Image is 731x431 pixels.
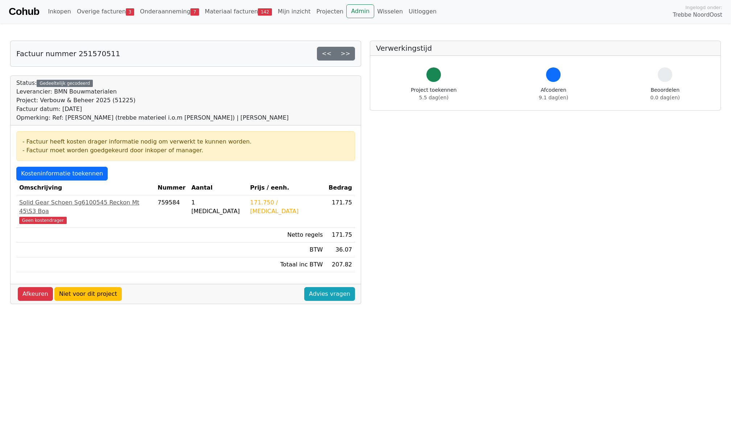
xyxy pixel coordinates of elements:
h5: Factuur nummer 251570511 [16,49,120,58]
th: Nummer [155,181,189,195]
td: 207.82 [326,257,355,272]
td: 759584 [155,195,189,228]
th: Aantal [189,181,247,195]
a: << [317,47,336,61]
a: Solid Gear Schoen Sg6100545 Reckon Mt 45\S3 BoaGeen kostendrager [19,198,152,224]
a: Afkeuren [18,287,53,301]
div: Solid Gear Schoen Sg6100545 Reckon Mt 45\S3 Boa [19,198,152,216]
a: Admin [346,4,374,18]
td: Totaal inc BTW [247,257,326,272]
div: Leverancier: BMN Bouwmaterialen [16,87,289,96]
div: Beoordelen [651,86,680,101]
div: 171.750 / [MEDICAL_DATA] [250,198,323,216]
a: Projecten [313,4,346,19]
td: BTW [247,243,326,257]
td: 171.75 [326,195,355,228]
th: Bedrag [326,181,355,195]
span: Geen kostendrager [19,217,67,224]
div: Opmerking: Ref: [PERSON_NAME] (trebbe materieel i.o.m [PERSON_NAME]) | [PERSON_NAME] [16,113,289,122]
a: Advies vragen [304,287,355,301]
a: Kosteninformatie toekennen [16,167,108,181]
div: Gedeeltelijk gecodeerd [37,80,93,87]
a: Cohub [9,3,39,20]
div: Afcoderen [539,86,568,101]
a: Inkopen [45,4,74,19]
td: Netto regels [247,228,326,243]
a: >> [336,47,355,61]
span: Ingelogd onder: [685,4,722,11]
div: - Factuur moet worden goedgekeurd door inkoper of manager. [22,146,349,155]
span: 0.0 dag(en) [651,95,680,100]
a: Wisselen [374,4,406,19]
span: 3 [126,8,134,16]
td: 171.75 [326,228,355,243]
div: Project toekennen [411,86,457,101]
span: 7 [190,8,199,16]
div: 1 [MEDICAL_DATA] [191,198,244,216]
td: 36.07 [326,243,355,257]
th: Prijs / eenh. [247,181,326,195]
div: Factuur datum: [DATE] [16,105,289,113]
a: Onderaanneming7 [137,4,202,19]
div: Status: [16,79,289,122]
span: Trebbe NoordOost [673,11,722,19]
th: Omschrijving [16,181,155,195]
a: Mijn inzicht [275,4,314,19]
a: Overige facturen3 [74,4,137,19]
div: - Factuur heeft kosten drager informatie nodig om verwerkt te kunnen worden. [22,137,349,146]
span: 5.5 dag(en) [419,95,449,100]
a: Niet voor dit project [54,287,122,301]
span: 142 [258,8,272,16]
span: 9.1 dag(en) [539,95,568,100]
a: Materiaal facturen142 [202,4,275,19]
div: Project: Verbouw & Beheer 2025 (51225) [16,96,289,105]
a: Uitloggen [406,4,439,19]
h5: Verwerkingstijd [376,44,715,53]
